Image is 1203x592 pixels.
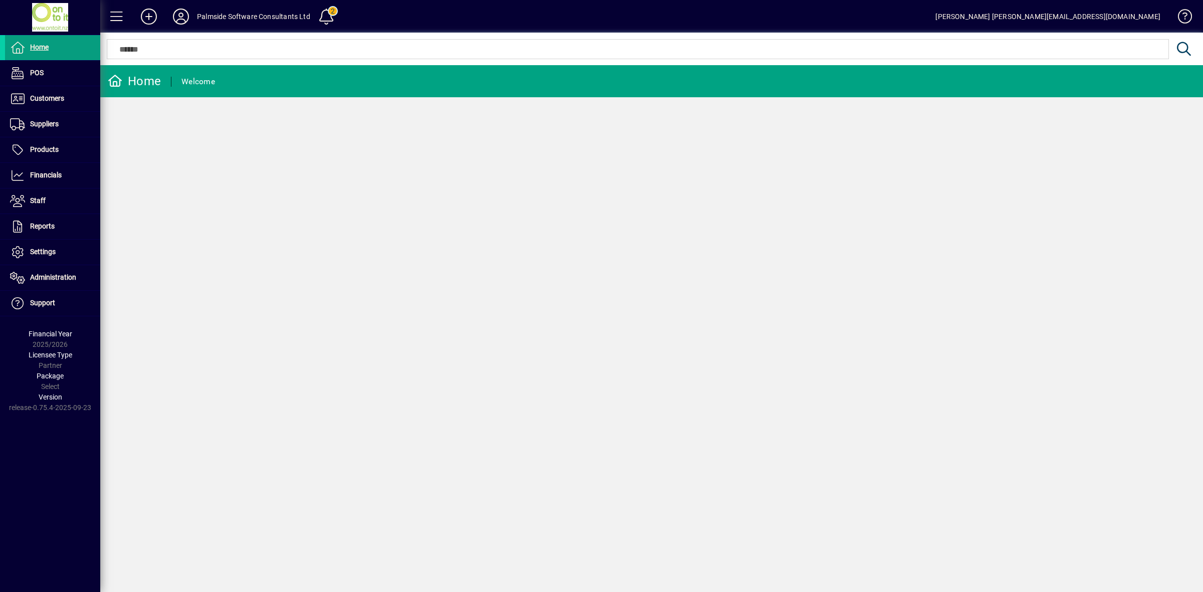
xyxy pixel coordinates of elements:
[30,248,56,256] span: Settings
[5,61,100,86] a: POS
[5,112,100,137] a: Suppliers
[30,222,55,230] span: Reports
[935,9,1160,25] div: [PERSON_NAME] [PERSON_NAME][EMAIL_ADDRESS][DOMAIN_NAME]
[197,9,310,25] div: Palmside Software Consultants Ltd
[5,86,100,111] a: Customers
[30,299,55,307] span: Support
[5,137,100,162] a: Products
[5,188,100,214] a: Staff
[5,163,100,188] a: Financials
[181,74,215,90] div: Welcome
[30,273,76,281] span: Administration
[39,393,62,401] span: Version
[30,120,59,128] span: Suppliers
[30,145,59,153] span: Products
[30,94,64,102] span: Customers
[29,351,72,359] span: Licensee Type
[30,69,44,77] span: POS
[1170,2,1190,35] a: Knowledge Base
[37,372,64,380] span: Package
[30,171,62,179] span: Financials
[29,330,72,338] span: Financial Year
[133,8,165,26] button: Add
[5,291,100,316] a: Support
[30,43,49,51] span: Home
[30,196,46,205] span: Staff
[108,73,161,89] div: Home
[5,240,100,265] a: Settings
[5,265,100,290] a: Administration
[165,8,197,26] button: Profile
[5,214,100,239] a: Reports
